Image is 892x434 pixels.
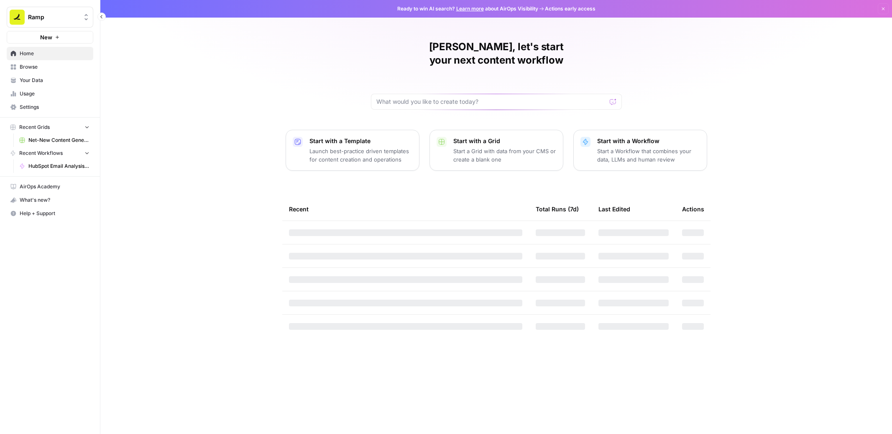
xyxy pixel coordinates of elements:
a: HubSpot Email Analysis Segment [15,159,93,173]
span: Actions early access [545,5,596,13]
a: AirOps Academy [7,180,93,193]
button: New [7,31,93,44]
button: Help + Support [7,207,93,220]
a: Your Data [7,74,93,87]
button: Recent Workflows [7,147,93,159]
button: Start with a TemplateLaunch best-practice driven templates for content creation and operations [286,130,419,171]
img: Ramp Logo [10,10,25,25]
div: Total Runs (7d) [536,198,579,221]
input: What would you like to create today? [376,98,606,106]
span: New [40,33,52,41]
span: Browse [20,63,89,71]
span: AirOps Academy [20,183,89,190]
a: Learn more [456,5,484,12]
button: What's new? [7,193,93,207]
a: Usage [7,87,93,100]
span: Usage [20,90,89,98]
span: Help + Support [20,210,89,217]
a: Browse [7,60,93,74]
span: Your Data [20,77,89,84]
div: Actions [682,198,704,221]
button: Start with a WorkflowStart a Workflow that combines your data, LLMs and human review [573,130,707,171]
h1: [PERSON_NAME], let's start your next content workflow [371,40,622,67]
span: Recent Workflows [19,149,63,157]
span: Ramp [28,13,79,21]
a: Settings [7,100,93,114]
p: Start with a Workflow [597,137,700,145]
a: Net-New Content Generator - Grid Template [15,134,93,147]
span: Home [20,50,89,57]
p: Start with a Grid [453,137,556,145]
button: Recent Grids [7,121,93,134]
button: Workspace: Ramp [7,7,93,28]
a: Home [7,47,93,60]
span: Settings [20,103,89,111]
div: What's new? [7,194,93,206]
div: Last Edited [598,198,630,221]
span: Recent Grids [19,123,50,131]
p: Start a Workflow that combines your data, LLMs and human review [597,147,700,164]
button: Start with a GridStart a Grid with data from your CMS or create a blank one [429,130,563,171]
p: Launch best-practice driven templates for content creation and operations [309,147,412,164]
p: Start with a Template [309,137,412,145]
p: Start a Grid with data from your CMS or create a blank one [453,147,556,164]
span: Ready to win AI search? about AirOps Visibility [397,5,538,13]
span: Net-New Content Generator - Grid Template [28,136,89,144]
div: Recent [289,198,522,221]
span: HubSpot Email Analysis Segment [28,162,89,170]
